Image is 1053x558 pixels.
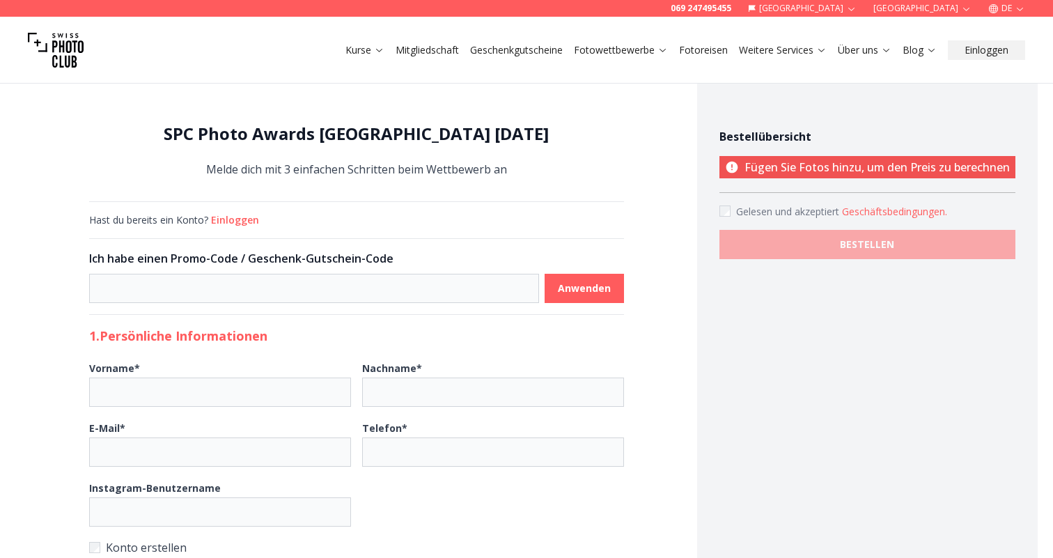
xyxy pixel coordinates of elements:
h1: SPC Photo Awards [GEOGRAPHIC_DATA] [DATE] [89,123,624,145]
button: Weitere Services [733,40,832,60]
b: Vorname * [89,362,140,375]
b: Instagram-Benutzername [89,481,221,495]
input: Telefon* [362,437,624,467]
input: Vorname* [89,378,351,407]
b: Telefon * [362,421,407,435]
b: Anwenden [558,281,611,295]
button: Mitgliedschaft [390,40,465,60]
span: Gelesen und akzeptiert [736,205,842,218]
p: Fügen Sie Fotos hinzu, um den Preis zu berechnen [719,156,1015,178]
input: Accept terms [719,206,731,217]
h4: Bestellübersicht [719,128,1015,145]
a: Fotoreisen [679,43,728,57]
button: Fotoreisen [673,40,733,60]
button: Einloggen [211,213,259,227]
button: Accept termsGelesen und akzeptiert [842,205,947,219]
a: Blog [903,43,937,57]
div: Hast du bereits ein Konto? [89,213,624,227]
a: Weitere Services [739,43,827,57]
a: Über uns [838,43,891,57]
a: Mitgliedschaft [396,43,459,57]
input: Instagram-Benutzername [89,497,351,527]
button: Über uns [832,40,897,60]
button: Geschenkgutscheine [465,40,568,60]
a: Kurse [345,43,384,57]
button: Kurse [340,40,390,60]
b: BESTELLEN [840,238,894,251]
img: Swiss photo club [28,22,84,78]
input: Konto erstellen [89,542,100,553]
label: Konto erstellen [89,538,624,557]
h2: 1. Persönliche Informationen [89,326,624,346]
a: Fotowettbewerbe [574,43,668,57]
button: BESTELLEN [719,230,1015,259]
button: Einloggen [948,40,1025,60]
b: E-Mail * [89,421,125,435]
button: Blog [897,40,942,60]
a: Geschenkgutscheine [470,43,563,57]
input: E-Mail* [89,437,351,467]
h3: Ich habe einen Promo-Code / Geschenk-Gutschein-Code [89,250,624,267]
div: Melde dich mit 3 einfachen Schritten beim Wettbewerb an [89,123,624,179]
a: 069 247495455 [671,3,731,14]
input: Nachname* [362,378,624,407]
button: Fotowettbewerbe [568,40,673,60]
button: Anwenden [545,274,624,303]
b: Nachname * [362,362,422,375]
